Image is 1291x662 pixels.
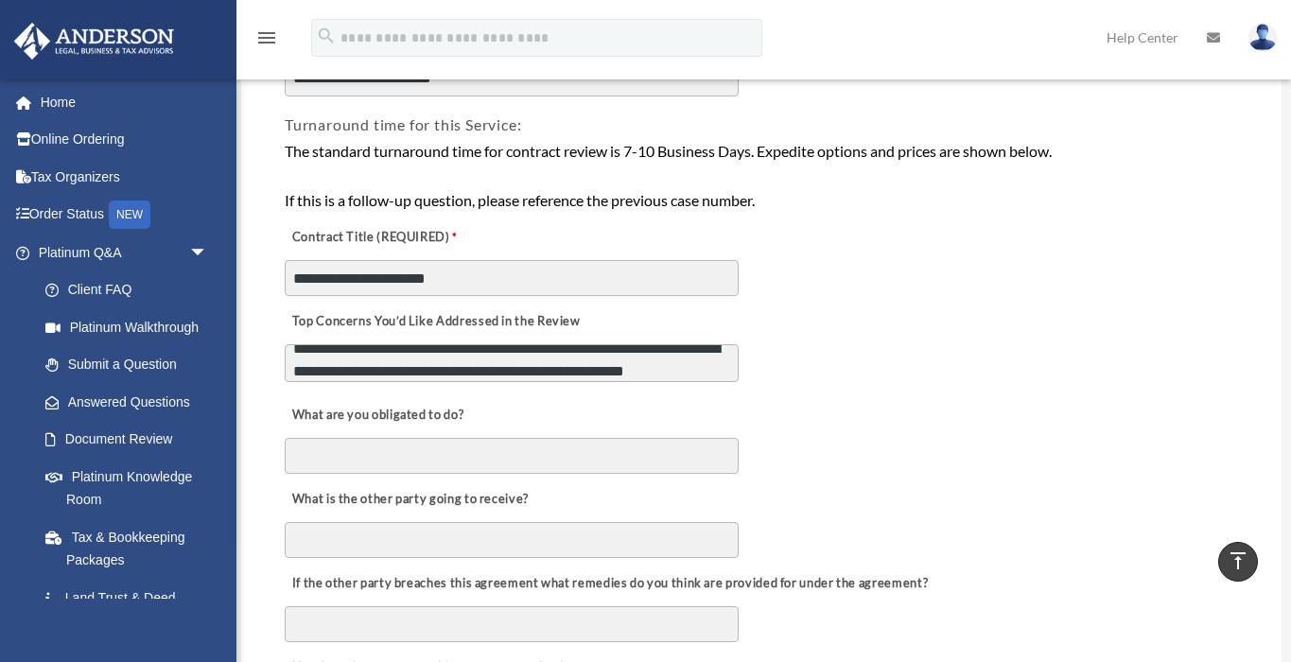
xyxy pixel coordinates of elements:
[26,308,236,346] a: Platinum Walkthrough
[1248,24,1277,51] img: User Pic
[26,383,236,421] a: Answered Questions
[13,234,236,271] a: Platinum Q&Aarrow_drop_down
[26,421,227,459] a: Document Review
[285,403,474,429] label: What are you obligated to do?
[26,458,236,518] a: Platinum Knowledge Room
[285,139,1238,212] div: The standard turnaround time for contract review is 7-10 Business Days. Expedite options and pric...
[285,571,933,598] label: If the other party breaches this agreement what remedies do you think are provided for under the ...
[13,196,236,235] a: Order StatusNEW
[26,518,236,579] a: Tax & Bookkeeping Packages
[316,26,337,46] i: search
[285,225,474,252] label: Contract Title (REQUIRED)
[255,33,278,49] a: menu
[26,579,236,639] a: Land Trust & Deed Forum
[13,83,236,121] a: Home
[189,234,227,272] span: arrow_drop_down
[26,346,236,384] a: Submit a Question
[285,115,521,133] span: Turnaround time for this Service:
[1218,542,1258,582] a: vertical_align_top
[285,309,585,336] label: Top Concerns You’d Like Addressed in the Review
[26,271,236,309] a: Client FAQ
[13,121,236,159] a: Online Ordering
[255,26,278,49] i: menu
[13,158,236,196] a: Tax Organizers
[285,487,533,514] label: What is the other party going to receive?
[1227,549,1249,572] i: vertical_align_top
[109,200,150,229] div: NEW
[9,23,180,60] img: Anderson Advisors Platinum Portal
